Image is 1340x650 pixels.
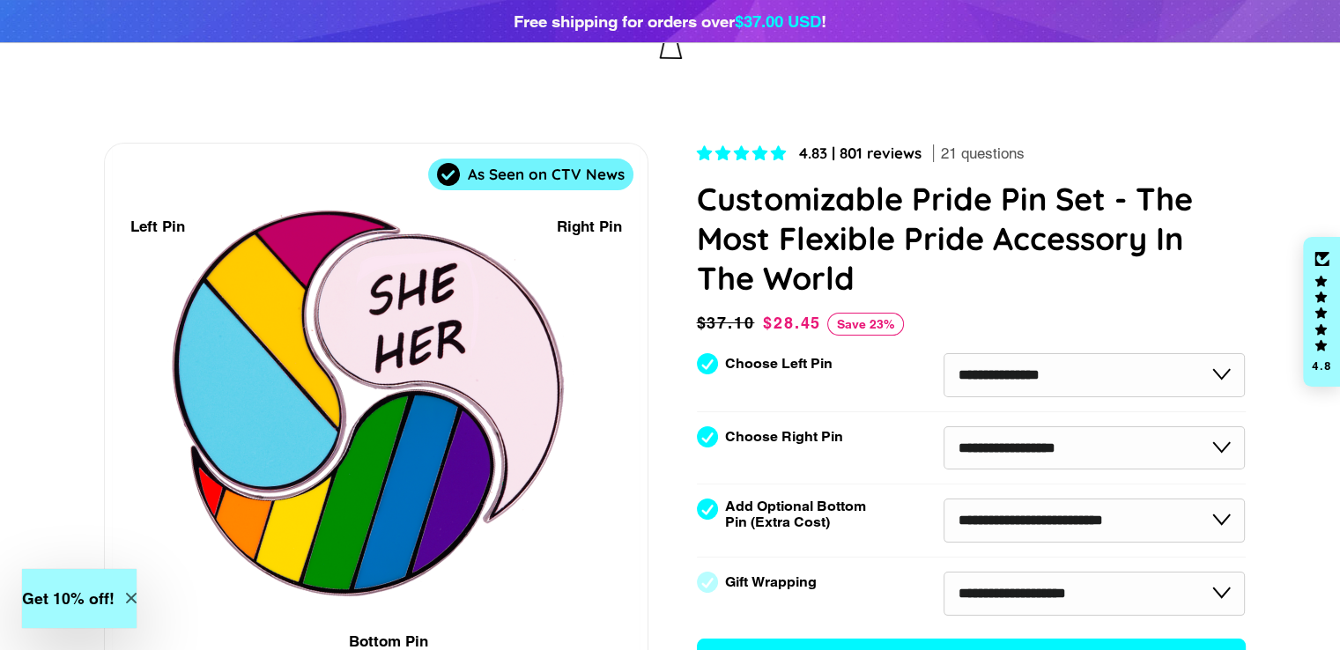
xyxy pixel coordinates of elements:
span: 4.83 stars [697,144,790,162]
div: Free shipping for orders over ! [514,9,826,33]
span: $37.00 USD [735,11,821,31]
div: Left Pin [130,215,185,239]
span: 21 questions [941,144,1025,165]
div: Right Pin [557,215,622,239]
span: $37.10 [697,311,759,336]
label: Choose Right Pin [725,429,843,445]
label: Gift Wrapping [725,574,817,590]
span: Save 23% [827,313,904,336]
span: 4.83 | 801 reviews [799,144,922,162]
label: Choose Left Pin [725,356,833,372]
span: $28.45 [763,314,821,332]
div: Click to open Judge.me floating reviews tab [1303,237,1340,387]
div: 4.8 [1311,360,1332,372]
label: Add Optional Bottom Pin (Extra Cost) [725,499,873,530]
h1: Customizable Pride Pin Set - The Most Flexible Pride Accessory In The World [697,179,1246,298]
